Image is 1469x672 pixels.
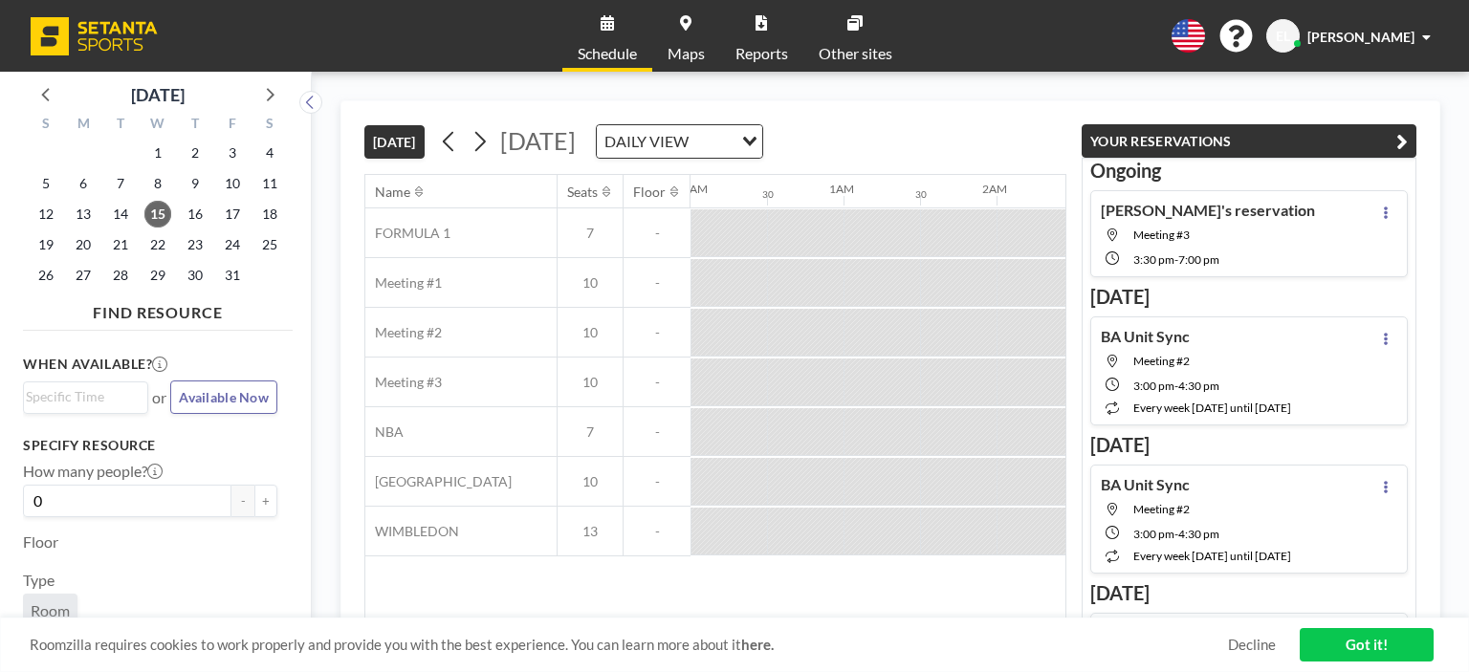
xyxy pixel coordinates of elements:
span: Thursday, October 30, 2025 [182,262,208,289]
span: Room [31,601,70,619]
div: M [65,113,102,138]
span: - [1174,527,1178,541]
span: Friday, October 3, 2025 [219,140,246,166]
span: Thursday, October 16, 2025 [182,201,208,228]
span: 4:30 PM [1178,527,1219,541]
span: Saturday, October 4, 2025 [256,140,283,166]
span: Meeting #2 [365,324,442,341]
span: [GEOGRAPHIC_DATA] [365,473,512,490]
span: Monday, October 20, 2025 [70,231,97,258]
span: Wednesday, October 1, 2025 [144,140,171,166]
span: Maps [668,46,705,61]
span: - [624,473,691,490]
span: Roomzilla requires cookies to work properly and provide you with the best experience. You can lea... [30,636,1228,654]
span: Available Now [179,389,269,405]
span: Sunday, October 5, 2025 [33,170,59,197]
h3: [DATE] [1090,433,1408,457]
span: 3:00 PM [1133,527,1174,541]
span: [PERSON_NAME] [1307,29,1414,45]
span: every week [DATE] until [DATE] [1133,549,1291,563]
span: Tuesday, October 14, 2025 [107,201,134,228]
div: 2AM [982,182,1007,196]
button: + [254,485,277,517]
div: T [176,113,213,138]
div: 1AM [829,182,854,196]
span: 10 [558,324,623,341]
span: 13 [558,523,623,540]
span: FORMULA 1 [365,225,450,242]
span: Meeting #1 [365,274,442,292]
label: Type [23,571,55,590]
span: Monday, October 13, 2025 [70,201,97,228]
span: 7:00 PM [1178,252,1219,267]
span: NBA [365,423,404,441]
span: Friday, October 24, 2025 [219,231,246,258]
span: - [624,274,691,292]
span: Other sites [819,46,892,61]
span: - [1174,252,1178,267]
span: DAILY VIEW [601,129,692,154]
span: Meeting #3 [365,374,442,391]
div: T [102,113,140,138]
button: Available Now [170,380,277,414]
h4: BA Unit Sync [1101,475,1190,494]
h3: Ongoing [1090,159,1408,183]
span: Sunday, October 26, 2025 [33,262,59,289]
span: WIMBLEDON [365,523,459,540]
h3: [DATE] [1090,581,1408,605]
div: Seats [567,184,598,201]
button: - [231,485,254,517]
label: How many people? [23,462,163,481]
span: Meeting #3 [1133,228,1190,242]
span: 3:00 PM [1133,379,1174,393]
div: S [28,113,65,138]
span: Wednesday, October 8, 2025 [144,170,171,197]
span: Sunday, October 12, 2025 [33,201,59,228]
span: Tuesday, October 21, 2025 [107,231,134,258]
span: [DATE] [500,126,576,155]
span: Wednesday, October 15, 2025 [144,201,171,228]
div: 12AM [676,182,708,196]
span: Friday, October 17, 2025 [219,201,246,228]
h4: FIND RESOURCE [23,295,293,322]
span: Monday, October 6, 2025 [70,170,97,197]
span: Saturday, October 18, 2025 [256,201,283,228]
a: Decline [1228,636,1276,654]
input: Search for option [26,386,137,407]
span: or [152,388,166,407]
span: Sunday, October 19, 2025 [33,231,59,258]
div: S [251,113,288,138]
h3: [DATE] [1090,285,1408,309]
span: Schedule [578,46,637,61]
button: YOUR RESERVATIONS [1082,124,1416,158]
span: Friday, October 10, 2025 [219,170,246,197]
div: 30 [915,188,927,201]
span: 4:30 PM [1178,379,1219,393]
span: 10 [558,473,623,490]
span: Saturday, October 11, 2025 [256,170,283,197]
div: Name [375,184,410,201]
span: Saturday, October 25, 2025 [256,231,283,258]
span: - [624,423,691,441]
h4: BA Unit Sync [1101,327,1190,346]
span: Meeting #2 [1133,354,1190,368]
span: Wednesday, October 22, 2025 [144,231,171,258]
h3: Specify resource [23,437,277,454]
span: 7 [558,225,623,242]
span: 3:30 PM [1133,252,1174,267]
img: organization-logo [31,17,158,55]
span: Reports [735,46,788,61]
span: Tuesday, October 7, 2025 [107,170,134,197]
span: Monday, October 27, 2025 [70,262,97,289]
div: [DATE] [131,81,185,108]
span: Thursday, October 23, 2025 [182,231,208,258]
label: Floor [23,532,58,552]
div: Floor [633,184,666,201]
div: Search for option [24,382,147,411]
span: Tuesday, October 28, 2025 [107,262,134,289]
div: F [213,113,251,138]
span: - [624,324,691,341]
h4: [PERSON_NAME]'s reservation [1101,201,1315,220]
span: Thursday, October 9, 2025 [182,170,208,197]
span: Wednesday, October 29, 2025 [144,262,171,289]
